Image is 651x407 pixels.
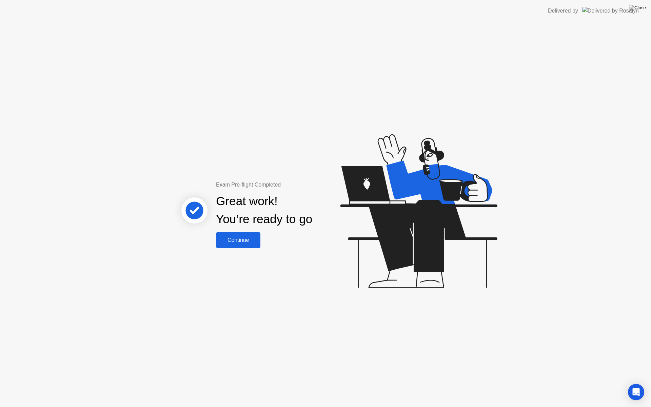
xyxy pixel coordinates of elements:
div: Great work! You’re ready to go [216,192,312,228]
div: Open Intercom Messenger [628,384,644,400]
button: Continue [216,232,260,248]
img: Close [629,5,646,11]
div: Delivered by [548,7,578,15]
div: Continue [218,237,258,243]
div: Exam Pre-flight Completed [216,181,356,189]
img: Delivered by Rosalyn [582,7,639,15]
